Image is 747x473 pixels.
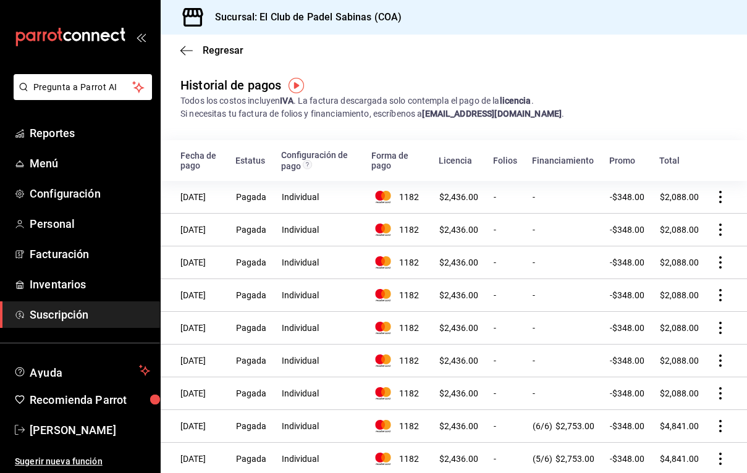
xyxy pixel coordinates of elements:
[205,10,402,25] h3: Sucursal: El Club de Padel Sabinas (COA)
[372,224,424,236] div: 1182
[439,356,478,366] span: $2,436.00
[500,96,531,106] strong: licencia
[274,345,364,377] td: Individual
[486,246,525,279] td: -
[439,323,478,333] span: $2,436.00
[486,140,525,181] th: Folios
[660,356,699,366] span: $2,088.00
[439,290,478,300] span: $2,436.00
[714,387,727,400] button: actions
[372,453,424,465] div: 1182
[30,125,150,141] span: Reportes
[161,345,228,377] td: [DATE]
[30,155,150,172] span: Menú
[280,96,293,106] strong: IVA
[161,181,228,214] td: [DATE]
[274,214,364,246] td: Individual
[525,312,602,345] td: -
[228,214,274,246] td: Pagada
[714,256,727,269] button: actions
[714,289,727,301] button: actions
[714,191,727,203] button: actions
[228,410,274,443] td: Pagada
[439,421,478,431] span: $2,436.00
[228,345,274,377] td: Pagada
[364,140,431,181] th: Forma de pago
[714,224,727,236] button: actions
[228,181,274,214] td: Pagada
[439,192,478,202] span: $2,436.00
[30,363,134,378] span: Ayuda
[372,289,424,301] div: 1182
[486,279,525,312] td: -
[30,391,150,408] span: Recomienda Parrot
[161,377,228,410] td: [DATE]
[714,354,727,367] button: actions
[525,140,602,181] th: Financiamiento
[555,421,594,431] span: $2,753.00
[533,454,594,464] div: (5/6)
[602,246,652,279] td: -$348.00
[30,246,150,262] span: Facturación
[274,410,364,443] td: Individual
[660,192,699,202] span: $2,088.00
[228,246,274,279] td: Pagada
[439,257,478,267] span: $2,436.00
[228,279,274,312] td: Pagada
[9,90,152,103] a: Pregunta a Parrot AI
[486,214,525,246] td: -
[289,78,304,93] img: Tooltip marker
[136,32,146,42] button: open_drawer_menu
[602,377,652,410] td: -$348.00
[161,214,228,246] td: [DATE]
[161,140,228,181] th: Fecha de pago
[660,421,699,431] span: $4,841.00
[660,323,699,333] span: $2,088.00
[180,76,281,94] div: Historial de pagos
[203,44,243,56] span: Regresar
[602,181,652,214] td: -$348.00
[30,422,150,438] span: [PERSON_NAME]
[274,140,364,181] th: Configuración de pago
[372,191,424,203] div: 1182
[525,214,602,246] td: -
[274,246,364,279] td: Individual
[372,387,424,400] div: 1182
[274,312,364,345] td: Individual
[180,94,727,120] div: Todos los costos incluyen . La factura descargada solo contempla el pago de la . Si necesitas tu ...
[30,276,150,293] span: Inventarios
[439,225,478,235] span: $2,436.00
[525,181,602,214] td: -
[372,420,424,432] div: 1182
[180,44,243,56] button: Regresar
[274,377,364,410] td: Individual
[486,410,525,443] td: -
[602,345,652,377] td: -$348.00
[555,454,594,464] span: $2,753.00
[602,312,652,345] td: -$348.00
[15,455,150,468] span: Sugerir nueva función
[525,345,602,377] td: -
[525,279,602,312] td: -
[486,377,525,410] td: -
[228,312,274,345] td: Pagada
[602,410,652,443] td: -$348.00
[660,257,699,267] span: $2,088.00
[372,354,424,367] div: 1182
[602,279,652,312] td: -$348.00
[161,246,228,279] td: [DATE]
[274,181,364,214] td: Individual
[439,388,478,398] span: $2,436.00
[274,279,364,312] td: Individual
[30,306,150,323] span: Suscripción
[714,322,727,334] button: actions
[533,421,594,431] div: (6/6)
[714,453,727,465] button: actions
[30,185,150,202] span: Configuración
[14,74,152,100] button: Pregunta a Parrot AI
[525,377,602,410] td: -
[161,410,228,443] td: [DATE]
[228,140,274,181] th: Estatus
[660,388,699,398] span: $2,088.00
[161,279,228,312] td: [DATE]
